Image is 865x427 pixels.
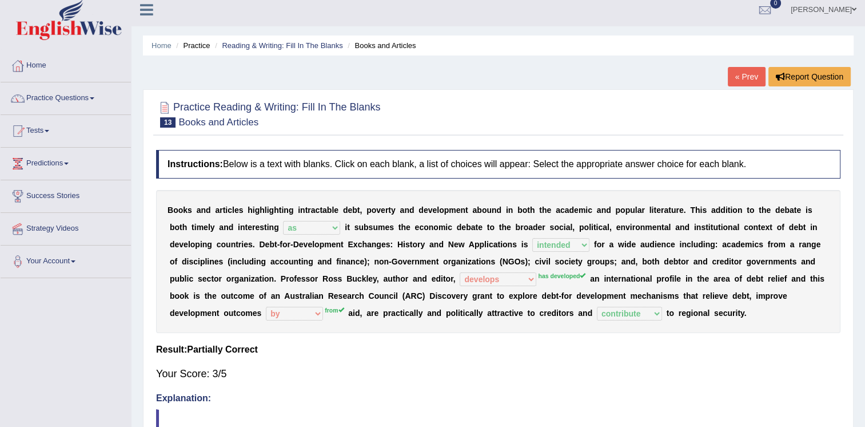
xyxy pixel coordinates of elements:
b: m [378,223,385,232]
b: h [260,205,265,215]
b: m [645,223,652,232]
b: h [501,223,507,232]
b: i [806,205,808,215]
b: o [732,205,738,215]
b: D [259,240,265,249]
b: t [180,223,182,232]
b: g [274,223,279,232]
b: e [652,223,657,232]
a: « Prev [728,67,766,86]
b: t [705,223,708,232]
b: t [465,205,468,215]
b: e [574,205,579,215]
b: i [564,223,566,232]
b: n [753,223,758,232]
b: d [533,223,538,232]
b: t [711,223,713,232]
b: d [569,205,574,215]
b: n [269,223,274,232]
b: , [360,205,362,215]
b: s [260,223,264,232]
b: a [664,223,669,232]
b: o [372,205,377,215]
b: v [179,240,184,249]
b: o [723,223,728,232]
a: Your Account [1,246,131,274]
b: d [229,223,234,232]
b: t [475,223,478,232]
b: e [406,223,410,232]
b: i [225,205,228,215]
b: d [606,205,611,215]
b: n [601,205,607,215]
b: e [456,205,461,215]
b: t [661,223,664,232]
b: e [766,205,771,215]
b: l [737,223,739,232]
b: i [726,205,728,215]
b: o [748,223,754,232]
b: l [649,205,652,215]
b: a [219,223,224,232]
b: d [170,240,175,249]
b: e [244,240,248,249]
b: , [572,223,575,232]
b: s [188,205,192,215]
b: t [398,223,401,232]
b: t [223,205,226,215]
b: n [492,205,497,215]
b: t [539,205,542,215]
b: n [201,205,206,215]
b: v [376,205,381,215]
b: e [478,223,483,232]
b: b [784,205,790,215]
b: s [354,223,359,232]
b: b [517,205,523,215]
b: l [668,223,671,232]
b: m [449,205,456,215]
b: n [429,223,434,232]
b: c [559,223,564,232]
b: d [720,205,726,215]
b: i [700,205,702,215]
b: s [239,205,244,215]
b: h [274,205,279,215]
b: t [527,205,530,215]
b: i [591,223,593,232]
b: e [248,223,252,232]
b: n [460,205,465,215]
b: n [224,223,229,232]
b: h [695,205,700,215]
b: a [528,223,533,232]
b: e [255,223,260,232]
b: n [620,223,625,232]
b: o [620,205,625,215]
b: a [597,205,601,215]
b: e [794,223,798,232]
b: e [348,205,352,215]
a: Success Stories [1,180,131,209]
b: c [228,205,232,215]
b: t [728,205,731,215]
b: i [200,240,202,249]
b: a [197,205,201,215]
b: s [808,205,812,215]
b: e [381,205,385,215]
b: b [170,223,175,232]
b: l [208,223,210,232]
b: u [487,205,492,215]
b: c [588,205,592,215]
b: h [762,205,767,215]
b: c [217,240,221,249]
a: Reading & Writing: Fill In The Blanks [222,41,342,50]
b: a [790,205,794,215]
b: a [322,205,327,215]
b: k [183,205,188,215]
b: o [190,240,196,249]
b: c [598,223,603,232]
a: Home [1,50,131,78]
b: s [389,223,394,232]
b: d [418,205,424,215]
b: c [419,223,424,232]
b: t [499,223,502,232]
